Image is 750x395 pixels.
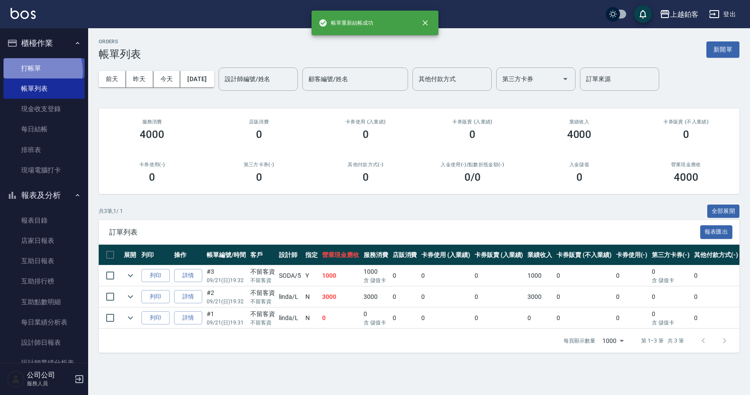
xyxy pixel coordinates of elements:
[361,308,390,328] td: 0
[124,269,137,282] button: expand row
[652,319,690,327] p: 含 儲值卡
[705,6,739,22] button: 登出
[464,171,481,183] h3: 0 /0
[250,319,275,327] p: 不留客資
[614,245,650,265] th: 卡券使用(-)
[692,265,740,286] td: 0
[174,269,202,283] a: 詳情
[27,380,72,388] p: 服務人員
[180,71,214,87] button: [DATE]
[576,171,583,183] h3: 0
[554,308,613,328] td: 0
[614,265,650,286] td: 0
[700,225,733,239] button: 報表匯出
[4,119,85,139] a: 每日結帳
[643,119,729,125] h2: 卡券販賣 (不入業績)
[277,245,303,265] th: 設計師
[4,231,85,251] a: 店家日報表
[670,9,698,20] div: 上越鉑客
[525,308,554,328] td: 0
[536,119,622,125] h2: 業績收入
[256,171,262,183] h3: 0
[204,287,248,307] td: #2
[141,311,170,325] button: 列印
[525,265,554,286] td: 1000
[390,265,420,286] td: 0
[320,308,361,328] td: 0
[614,287,650,307] td: 0
[4,58,85,78] a: 打帳單
[172,245,204,265] th: 操作
[567,128,592,141] h3: 4000
[124,311,137,324] button: expand row
[430,119,515,125] h2: 卡券販賣 (入業績)
[303,308,320,328] td: N
[141,290,170,304] button: 列印
[536,162,622,168] h2: 入金儲值
[250,276,275,284] p: 不留客資
[320,265,361,286] td: 1000
[419,308,472,328] td: 0
[204,265,248,286] td: #3
[250,309,275,319] div: 不留客資
[250,288,275,298] div: 不留客資
[683,128,689,141] h3: 0
[472,245,526,265] th: 卡券販賣 (入業績)
[303,245,320,265] th: 指定
[320,287,361,307] td: 3000
[99,71,126,87] button: 前天
[692,287,740,307] td: 0
[216,162,301,168] h2: 第三方卡券(-)
[323,162,408,168] h2: 其他付款方式(-)
[139,245,172,265] th: 列印
[650,287,692,307] td: 0
[4,78,85,99] a: 帳單列表
[122,245,139,265] th: 展開
[472,308,526,328] td: 0
[674,171,698,183] h3: 4000
[248,245,277,265] th: 客戶
[472,287,526,307] td: 0
[109,228,700,237] span: 訂單列表
[27,371,72,380] h5: 公司公司
[4,353,85,373] a: 設計師業績分析表
[320,245,361,265] th: 營業現金應收
[207,276,246,284] p: 09/21 (日) 19:32
[643,162,729,168] h2: 營業現金應收
[4,160,85,180] a: 現場電腦打卡
[303,287,320,307] td: N
[419,287,472,307] td: 0
[7,370,25,388] img: Person
[4,184,85,207] button: 報表及分析
[707,205,740,218] button: 全部展開
[650,308,692,328] td: 0
[706,45,739,53] a: 新開單
[650,265,692,286] td: 0
[99,48,141,60] h3: 帳單列表
[363,171,369,183] h3: 0
[363,128,369,141] h3: 0
[656,5,702,23] button: 上越鉑客
[554,245,613,265] th: 卡券販賣 (不入業績)
[277,287,303,307] td: linda /L
[650,245,692,265] th: 第三方卡券(-)
[361,245,390,265] th: 服務消費
[126,71,153,87] button: 昨天
[174,311,202,325] a: 詳情
[149,171,155,183] h3: 0
[4,210,85,231] a: 報表目錄
[361,287,390,307] td: 3000
[469,128,475,141] h3: 0
[204,245,248,265] th: 帳單編號/時間
[634,5,652,23] button: save
[277,308,303,328] td: linda /L
[706,41,739,58] button: 新開單
[419,245,472,265] th: 卡券使用 (入業績)
[472,265,526,286] td: 0
[558,72,572,86] button: Open
[614,308,650,328] td: 0
[419,265,472,286] td: 0
[554,287,613,307] td: 0
[692,308,740,328] td: 0
[525,245,554,265] th: 業績收入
